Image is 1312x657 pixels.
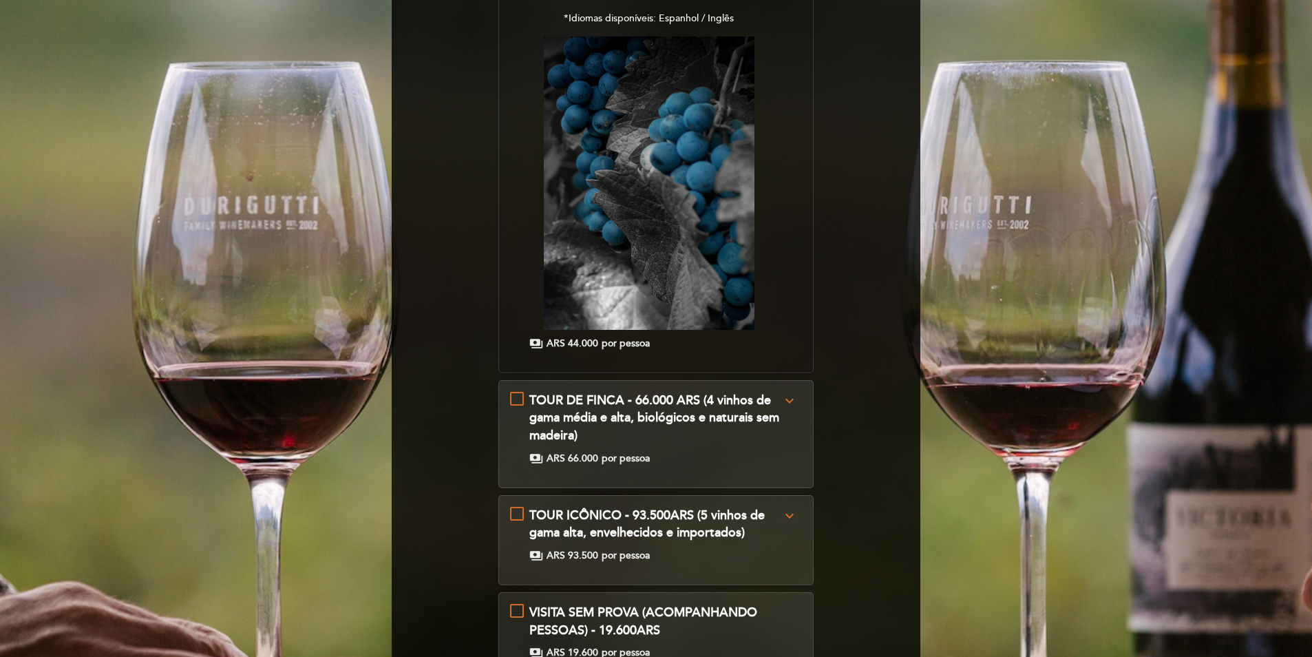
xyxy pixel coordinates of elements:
span: ARS 93.500 [547,549,598,563]
i: expand_more [781,508,798,524]
button: expand_more [777,392,802,410]
i: expand_more [781,393,798,409]
span: *Idiomas disponíveis: Espanhol / Inglês [564,12,734,24]
span: payments [529,452,543,466]
md-checkbox: TOUR ICÔNICO - 93.500ARS (5 vinhos de gama alta, envelhecidos e importados) expand_more *Para sab... [510,507,803,563]
span: ARS 44.000 [547,337,598,351]
span: ARS 66.000 [547,452,598,466]
img: terruños [544,36,754,330]
button: expand_more [777,507,802,525]
span: TOUR ICÔNICO - 93.500ARS (5 vinhos de gama alta, envelhecidos e importados) [529,508,765,541]
span: por pessoa [602,337,650,351]
span: VISITA SEM PROVA (ACOMPANHANDO PESSOAS) - 19.600ARS [529,605,757,638]
span: payments [529,549,543,563]
span: TOUR DE FINCA - 66.000 ARS (4 vinhos de gama média e alta, biológicos e naturais sem madeira) [529,393,779,443]
span: por pessoa [602,452,650,466]
span: payments [529,337,543,351]
md-checkbox: TOUR DE FINCA - 66.000 ARS (4 vinhos de gama média e alta, biológicos e naturais sem madeira) exp... [510,392,803,466]
span: por pessoa [602,549,650,563]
